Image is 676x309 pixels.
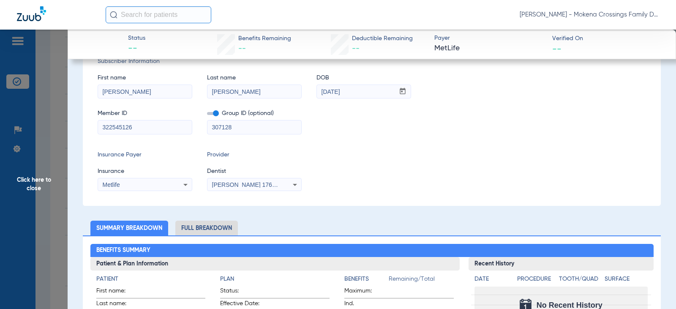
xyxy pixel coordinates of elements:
[517,275,556,284] h4: Procedure
[389,275,454,287] span: Remaining/Total
[520,11,659,19] span: [PERSON_NAME] - Mokena Crossings Family Dental
[17,6,46,21] img: Zuub Logo
[90,257,460,271] h3: Patient & Plan Information
[106,6,211,23] input: Search for patients
[98,167,192,176] span: Insurance
[238,34,291,43] span: Benefits Remaining
[316,74,411,82] span: DOB
[352,34,413,43] span: Deductible Remaining
[103,181,120,188] span: Metlife
[98,57,646,66] span: Subscriber Information
[96,275,206,284] h4: Patient
[517,275,556,287] app-breakdown-title: Procedure
[474,275,510,284] h4: Date
[207,109,302,118] span: Group ID (optional)
[90,244,654,257] h2: Benefits Summary
[344,275,389,284] h4: Benefits
[552,34,662,43] span: Verified On
[352,45,360,52] span: --
[552,44,562,53] span: --
[212,181,295,188] span: [PERSON_NAME] 1760059588
[474,275,510,287] app-breakdown-title: Date
[90,221,168,235] li: Summary Breakdown
[469,257,653,271] h3: Recent History
[98,150,192,159] span: Insurance Payer
[395,85,411,98] button: Open calendar
[220,287,262,298] span: Status:
[344,275,389,287] app-breakdown-title: Benefits
[207,167,302,176] span: Dentist
[207,74,302,82] span: Last name
[605,275,647,287] app-breakdown-title: Surface
[344,287,386,298] span: Maximum:
[128,43,145,55] span: --
[175,221,238,235] li: Full Breakdown
[207,150,302,159] span: Provider
[559,275,602,287] app-breakdown-title: Tooth/Quad
[98,109,192,118] span: Member ID
[238,45,246,52] span: --
[96,287,138,298] span: First name:
[559,275,602,284] h4: Tooth/Quad
[110,11,117,19] img: Search Icon
[220,275,330,284] h4: Plan
[98,74,192,82] span: First name
[605,275,647,284] h4: Surface
[434,34,545,43] span: Payer
[434,43,545,54] span: MetLife
[128,34,145,43] span: Status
